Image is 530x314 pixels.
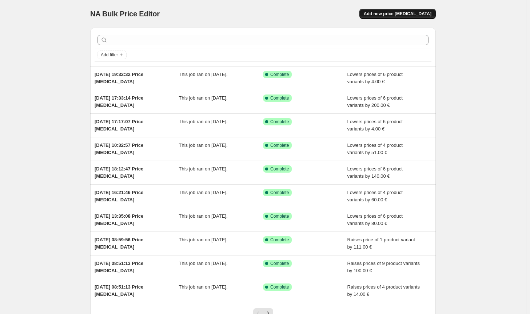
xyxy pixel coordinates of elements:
[95,119,143,132] span: [DATE] 17:17:07 Price [MEDICAL_DATA]
[359,9,436,19] button: Add new price [MEDICAL_DATA]
[95,261,143,273] span: [DATE] 08:51:13 Price [MEDICAL_DATA]
[347,119,403,132] span: Lowers prices of 6 product variants by 4.00 €
[347,142,403,155] span: Lowers prices of 4 product variants by 51.00 €
[179,190,228,195] span: This job ran on [DATE].
[179,213,228,219] span: This job ran on [DATE].
[347,261,420,273] span: Raises prices of 9 product variants by 100.00 €
[179,261,228,266] span: This job ran on [DATE].
[179,72,228,77] span: This job ran on [DATE].
[95,166,143,179] span: [DATE] 18:12:47 Price [MEDICAL_DATA]
[179,95,228,101] span: This job ran on [DATE].
[347,166,403,179] span: Lowers prices of 6 product variants by 140.00 €
[270,284,289,290] span: Complete
[95,142,143,155] span: [DATE] 10:32:57 Price [MEDICAL_DATA]
[270,119,289,125] span: Complete
[347,284,420,297] span: Raises prices of 4 product variants by 14.00 €
[101,52,118,58] span: Add filter
[270,261,289,266] span: Complete
[270,213,289,219] span: Complete
[347,213,403,226] span: Lowers prices of 6 product variants by 80.00 €
[95,190,143,202] span: [DATE] 16:21:46 Price [MEDICAL_DATA]
[347,72,403,84] span: Lowers prices of 6 product variants by 4.00 €
[179,166,228,172] span: This job ran on [DATE].
[179,142,228,148] span: This job ran on [DATE].
[179,119,228,124] span: This job ran on [DATE].
[179,284,228,290] span: This job ran on [DATE].
[90,10,160,18] span: NA Bulk Price Editor
[95,72,143,84] span: [DATE] 19:32:32 Price [MEDICAL_DATA]
[270,72,289,77] span: Complete
[347,190,403,202] span: Lowers prices of 4 product variants by 60.00 €
[179,237,228,242] span: This job ran on [DATE].
[347,237,415,250] span: Raises price of 1 product variant by 111.00 €
[270,95,289,101] span: Complete
[364,11,431,17] span: Add new price [MEDICAL_DATA]
[95,237,143,250] span: [DATE] 08:59:56 Price [MEDICAL_DATA]
[270,166,289,172] span: Complete
[95,95,143,108] span: [DATE] 17:33:14 Price [MEDICAL_DATA]
[97,51,127,59] button: Add filter
[95,213,143,226] span: [DATE] 13:35:08 Price [MEDICAL_DATA]
[347,95,403,108] span: Lowers prices of 6 product variants by 200.00 €
[95,284,143,297] span: [DATE] 08:51:13 Price [MEDICAL_DATA]
[270,190,289,196] span: Complete
[270,142,289,148] span: Complete
[270,237,289,243] span: Complete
